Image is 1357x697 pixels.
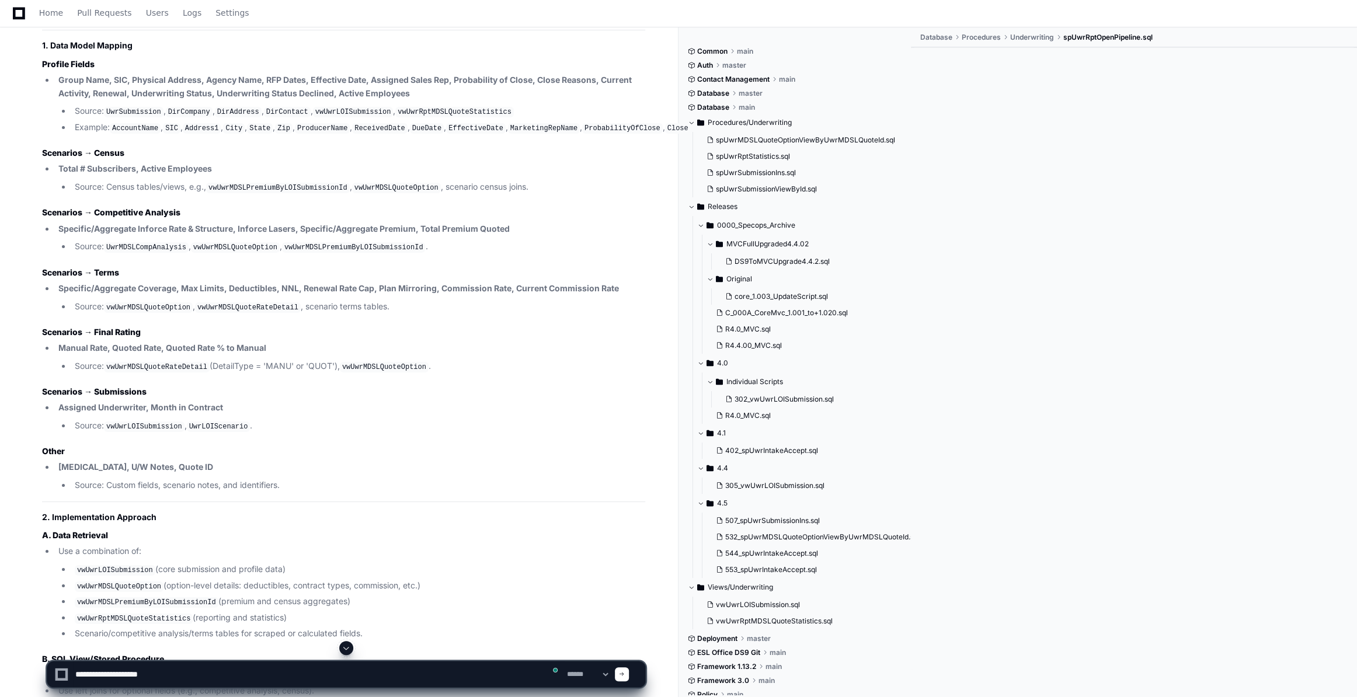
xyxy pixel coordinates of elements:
code: State [247,123,273,134]
button: spUwrSubmissionViewById.sql [702,181,895,197]
code: vwUwrMDSLQuoteOption [352,183,441,193]
code: DirCompany [166,107,213,117]
code: ProbabilityOfClose [582,123,663,134]
li: Source: , , scenario terms tables. [71,300,645,314]
span: spUwrSubmissionViewById.sql [716,184,817,194]
code: City [223,123,245,134]
strong: A. Data Retrieval [42,530,108,540]
code: vwUwrLOISubmission [75,565,155,576]
code: vwUwrLOISubmission [104,421,185,432]
span: spUwrSubmissionIns.sql [716,168,796,177]
code: SIC [163,123,180,134]
button: Releases [688,197,902,216]
strong: Profile Fields [42,59,95,69]
strong: Scenarios → Submissions [42,386,147,396]
li: (premium and census aggregates) [71,595,645,609]
button: 4.1 [697,424,911,442]
span: Releases [708,202,737,211]
code: vwUwrMDSLQuoteRateDetail [195,302,301,313]
strong: Manual Rate, Quoted Rate, Quoted Rate % to Manual [58,343,266,353]
span: vwUwrRptMDSLQuoteStatistics.sql [716,616,833,626]
span: Home [39,9,63,16]
strong: Specific/Aggregate Coverage, Max Limits, Deductibles, NNL, Renewal Rate Cap, Plan Mirroring, Comm... [58,283,619,293]
button: MVCFullUpgraded4.4.02 [707,235,911,253]
span: Settings [215,9,249,16]
span: Database [697,103,729,112]
li: (core submission and profile data) [71,563,645,577]
button: 532_spUwrMDSLQuoteOptionViewByUwrMDSLQuoteId.sql [711,529,914,545]
li: Source: , , , , , [71,104,645,119]
strong: [MEDICAL_DATA], U/W Notes, Quote ID [58,462,213,472]
code: Address1 [183,123,221,134]
span: core_1.003_UpdateScript.sql [735,292,828,301]
span: C_000A_CoreMvc_1.001_to+1.020.sql [725,308,848,318]
svg: Directory [716,237,723,251]
code: EffectiveDate [446,123,506,134]
span: Database [697,89,729,98]
code: vwUwrMDSLQuoteRateDetail [104,362,210,372]
button: 4.4 [697,459,911,478]
li: Source: (DetailType = 'MANU' or 'QUOT'), . [71,360,645,374]
button: 4.5 [697,494,911,513]
button: R4.4.00_MVC.sql [711,337,904,354]
button: R4.0_MVC.sql [711,407,904,424]
code: vwUwrMDSLPremiumByLOISubmissionId [282,242,426,253]
svg: Directory [716,375,723,389]
svg: Directory [697,200,704,214]
code: vwUwrMDSLQuoteOption [104,302,193,313]
code: vwUwrMDSLQuoteOption [75,581,163,592]
button: 544_spUwrIntakeAccept.sql [711,545,914,562]
code: UwrLOIScenario [187,421,250,432]
code: UwrSubmission [104,107,163,117]
strong: Total # Subscribers, Active Employees [58,163,212,173]
span: R4.0_MVC.sql [725,411,771,420]
li: Source: , . [71,419,645,433]
code: vwUwrMDSLPremiumByLOISubmissionId [75,597,218,608]
span: 4.5 [717,499,728,508]
button: spUwrSubmissionIns.sql [702,165,895,181]
svg: Directory [716,272,723,286]
span: Users [146,9,169,16]
button: R4.0_MVC.sql [711,321,904,337]
span: vwUwrLOISubmission.sql [716,600,800,609]
span: Views/Underwriting [708,583,773,592]
span: 4.0 [717,358,728,368]
li: Source: Custom fields, scenario notes, and identifiers. [71,479,645,492]
button: DS9ToMVCUpgrade4.4.2.sql [721,253,904,270]
code: vwUwrRptMDSLQuoteStatistics [395,107,513,117]
li: (reporting and statistics) [71,611,645,625]
h2: 2. Implementation Approach [42,511,645,523]
span: spUwrMDSLQuoteOptionViewByUwrMDSLQuoteId.sql [716,135,895,145]
span: 0000_Specops_Archive [717,221,795,230]
button: 507_spUwrSubmissionIns.sql [711,513,914,529]
button: 4.0 [697,354,911,372]
code: ReceivedDate [352,123,407,134]
code: MarketingRepName [508,123,580,134]
button: Original [707,270,911,288]
span: 4.1 [717,428,726,438]
span: 4.4 [717,463,728,473]
span: 532_spUwrMDSLQuoteOptionViewByUwrMDSLQuoteId.sql [725,532,920,542]
span: 305_vwUwrLOISubmission.sql [725,481,824,490]
code: AccountName [110,123,161,134]
code: Zip [275,123,293,134]
span: 544_spUwrIntakeAccept.sql [725,549,818,558]
textarea: To enrich screen reader interactions, please activate Accessibility in Grammarly extension settings [73,661,565,687]
svg: Directory [697,116,704,130]
svg: Directory [707,426,714,440]
button: Individual Scripts [707,372,911,391]
button: 0000_Specops_Archive [697,216,911,235]
svg: Directory [707,356,714,370]
span: DS9ToMVCUpgrade4.4.2.sql [735,257,830,266]
strong: Other [42,446,65,456]
span: Common [697,47,728,56]
span: MVCFullUpgraded4.4.02 [726,239,809,249]
span: spUwrRptOpenPipeline.sql [1063,33,1153,42]
svg: Directory [697,580,704,594]
span: Auth [697,61,713,70]
button: C_000A_CoreMvc_1.001_to+1.020.sql [711,305,904,321]
span: main [737,47,753,56]
li: Use a combination of: [55,545,645,640]
button: 402_spUwrIntakeAccept.sql [711,442,904,459]
button: Views/Underwriting [688,578,902,597]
